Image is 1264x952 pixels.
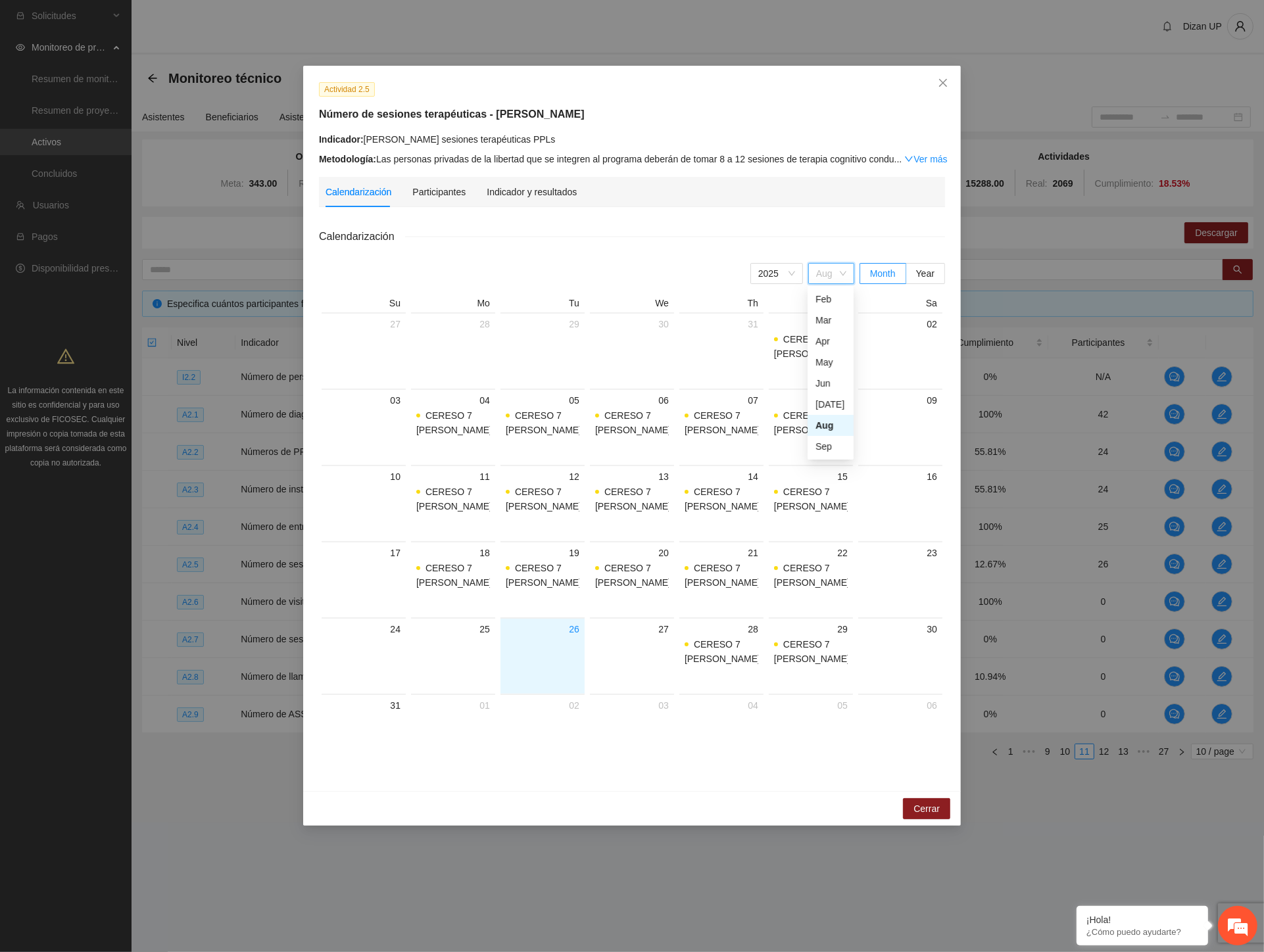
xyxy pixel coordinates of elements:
[506,563,581,588] span: CERESO 7 [PERSON_NAME]
[774,487,850,512] span: CERESO 7 [PERSON_NAME]
[815,292,846,306] div: Feb
[685,639,760,664] span: CERESO 7 [PERSON_NAME]
[416,563,492,588] span: CERESO 7 [PERSON_NAME]
[904,155,913,164] span: down
[587,465,677,541] td: 2025-08-13
[408,694,498,770] td: 2025-09-01
[808,373,854,394] div: Jun
[506,698,579,713] div: 02
[319,465,408,541] td: 2025-08-10
[498,694,587,770] td: 2025-09-02
[408,541,498,617] td: 2025-08-18
[408,617,498,694] td: 2025-08-25
[319,389,408,465] td: 2025-08-03
[815,397,846,412] div: [DATE]
[815,313,846,327] div: Mar
[894,154,902,164] span: ...
[863,469,937,485] div: 16
[595,487,671,512] span: CERESO 7 [PERSON_NAME]
[774,639,850,664] span: CERESO 7 [PERSON_NAME]
[766,465,856,541] td: 2025-08-15
[587,541,677,617] td: 2025-08-20
[498,541,587,617] td: 2025-08-19
[758,264,795,283] span: 2025
[416,410,492,435] span: CERESO 7 [PERSON_NAME]
[903,798,950,819] button: Cerrar
[863,316,937,332] div: 02
[816,264,846,283] span: Aug
[416,316,490,332] div: 28
[677,297,766,312] th: Th
[319,617,408,694] td: 2025-08-24
[506,410,581,435] span: CERESO 7 [PERSON_NAME]
[498,389,587,465] td: 2025-08-05
[856,694,945,770] td: 2025-09-06
[587,297,677,312] th: We
[319,541,408,617] td: 2025-08-17
[856,312,945,389] td: 2025-08-02
[685,410,760,435] span: CERESO 7 [PERSON_NAME]
[216,7,247,38] div: Minimizar ventana de chat en vivo
[685,487,760,512] span: CERESO 7 [PERSON_NAME]
[327,316,401,332] div: 27
[677,541,766,617] td: 2025-08-21
[587,617,677,694] td: 2025-08-27
[595,469,669,485] div: 13
[408,389,498,465] td: 2025-08-04
[416,621,490,637] div: 25
[808,331,854,352] div: Apr
[595,621,669,637] div: 27
[774,393,848,408] div: 08
[498,617,587,694] td: 2025-08-26
[327,545,401,561] div: 17
[808,352,854,373] div: May
[327,698,401,713] div: 31
[863,698,937,713] div: 06
[76,176,182,308] span: Estamos en línea.
[319,154,376,164] strong: Metodología:
[938,78,948,88] span: close
[319,132,945,147] div: [PERSON_NAME] sesiones terapéuticas PPLs
[506,316,579,332] div: 29
[506,545,579,561] div: 19
[685,545,758,561] div: 21
[808,415,854,436] div: Aug
[595,545,669,561] div: 20
[587,312,677,389] td: 2025-07-30
[595,393,669,408] div: 06
[587,389,677,465] td: 2025-08-06
[856,465,945,541] td: 2025-08-16
[595,563,671,588] span: CERESO 7 [PERSON_NAME]
[774,698,848,713] div: 05
[925,66,961,101] button: Close
[766,694,856,770] td: 2025-09-05
[685,316,758,332] div: 31
[856,541,945,617] td: 2025-08-23
[487,185,577,199] div: Indicador y resultados
[327,621,401,637] div: 24
[904,154,947,164] a: Expand
[327,393,401,408] div: 03
[416,545,490,561] div: 18
[416,698,490,713] div: 01
[856,389,945,465] td: 2025-08-09
[815,418,846,433] div: Aug
[319,694,408,770] td: 2025-08-31
[677,389,766,465] td: 2025-08-07
[774,563,850,588] span: CERESO 7 [PERSON_NAME]
[766,297,856,312] th: Fr
[319,297,408,312] th: Su
[774,316,848,332] div: 01
[916,268,935,279] span: Year
[319,152,945,166] div: Las personas privadas de la libertad que se integren al programa deberán de tomar 8 a 12 sesiones...
[677,617,766,694] td: 2025-08-28
[506,393,579,408] div: 05
[685,393,758,408] div: 07
[815,439,846,454] div: Sep
[412,185,466,199] div: Participantes
[677,312,766,389] td: 2025-07-31
[319,134,364,145] strong: Indicador:
[7,359,251,405] textarea: Escriba su mensaje y pulse “Intro”
[677,465,766,541] td: 2025-08-14
[408,465,498,541] td: 2025-08-11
